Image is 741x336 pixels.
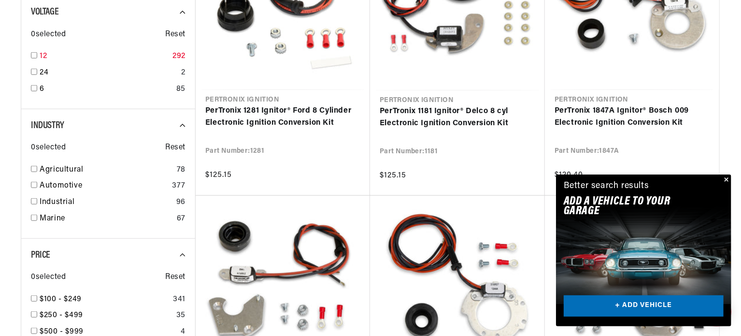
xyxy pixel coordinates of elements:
span: Price [31,250,50,260]
div: 35 [176,309,185,322]
span: Industry [31,121,64,131]
span: $250 - $499 [40,311,83,319]
div: 96 [176,196,185,209]
div: 377 [172,180,185,192]
div: 2 [181,67,185,79]
span: 0 selected [31,142,66,154]
span: Reset [165,142,185,154]
span: 0 selected [31,271,66,284]
div: Better search results [564,179,649,193]
a: Automotive [40,180,168,192]
div: 292 [172,50,185,63]
div: 78 [177,164,185,176]
span: Reset [165,29,185,41]
div: 67 [177,213,185,225]
span: Voltage [31,7,58,17]
span: Reset [165,271,185,284]
a: PerTronix 1847A Ignitor® Bosch 009 Electronic Ignition Conversion Kit [555,105,710,130]
button: Close [720,175,731,186]
a: PerTronix 1181 Ignitor® Delco 8 cyl Electronic Ignition Conversion Kit [380,105,535,130]
a: 12 [40,50,169,63]
a: Agricultural [40,164,173,176]
div: 85 [176,83,185,96]
h2: Add A VEHICLE to your garage [564,197,699,217]
a: PerTronix 1281 Ignitor® Ford 8 Cylinder Electronic Ignition Conversion Kit [205,105,360,130]
a: 24 [40,67,177,79]
span: $100 - $249 [40,295,82,303]
a: 6 [40,83,172,96]
a: Marine [40,213,173,225]
a: + ADD VEHICLE [564,295,724,317]
div: 341 [173,293,185,306]
span: $500 - $999 [40,328,84,336]
span: 0 selected [31,29,66,41]
a: Industrial [40,196,172,209]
